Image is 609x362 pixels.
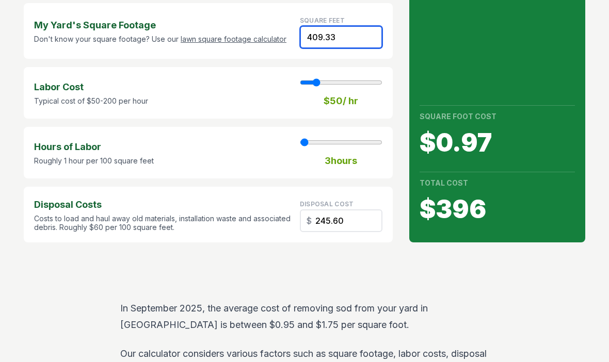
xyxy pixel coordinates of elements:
[324,94,358,108] strong: $ 50 / hr
[120,300,489,333] p: In September 2025 , the average cost of removing sod from your yard in [GEOGRAPHIC_DATA] is betwe...
[34,156,154,166] p: Roughly 1 hour per 100 square feet
[34,80,148,94] strong: Labor Cost
[420,112,496,121] strong: Square Foot Cost
[420,197,575,222] span: $ 396
[306,215,312,227] span: $
[34,96,148,106] p: Typical cost of $50-200 per hour
[34,198,292,212] strong: Disposal Costs
[420,178,468,187] strong: Total Cost
[181,35,286,43] a: lawn square footage calculator
[300,17,345,24] label: Square Feet
[300,200,354,208] label: disposal cost
[34,140,154,154] strong: Hours of Labor
[300,26,382,48] input: Square Feet
[325,154,357,168] strong: 3 hours
[34,35,286,44] p: Don't know your square footage? Use our
[34,18,286,32] strong: My Yard's Square Footage
[420,130,575,155] span: $ 0.97
[34,214,292,232] p: Costs to load and haul away old materials, installation waste and associated debris. Roughly $60 ...
[300,209,382,232] input: Square Feet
